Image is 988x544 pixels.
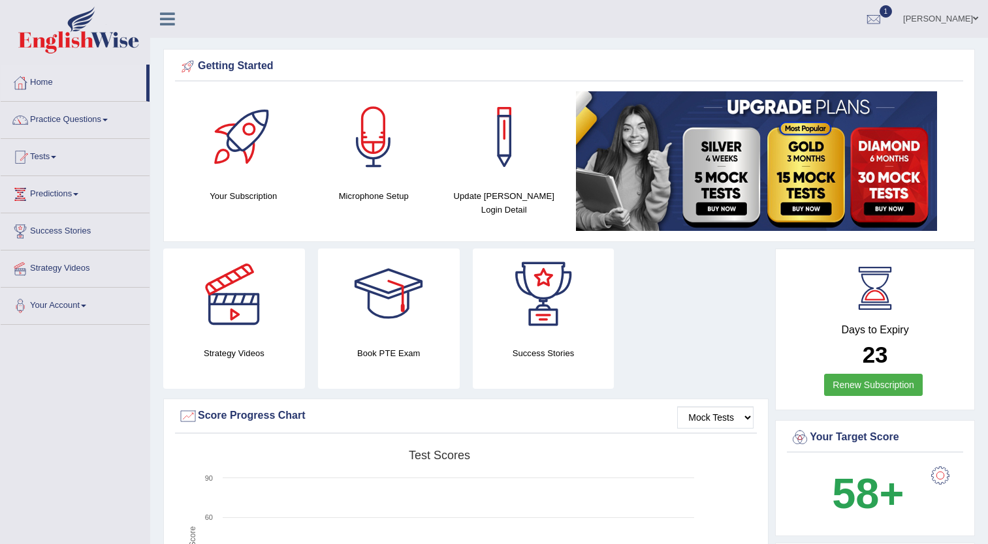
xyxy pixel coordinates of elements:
text: 90 [205,474,213,482]
a: Success Stories [1,213,150,246]
a: Predictions [1,176,150,209]
h4: Days to Expiry [790,324,960,336]
a: Tests [1,139,150,172]
h4: Update [PERSON_NAME] Login Detail [445,189,563,217]
span: 1 [880,5,893,18]
div: Getting Started [178,57,960,76]
b: 58+ [832,470,904,517]
div: Your Target Score [790,428,960,447]
h4: Success Stories [473,346,614,360]
h4: Microphone Setup [315,189,433,203]
a: Strategy Videos [1,250,150,283]
img: small5.jpg [576,91,937,231]
b: 23 [863,342,888,367]
a: Home [1,65,146,97]
a: Renew Subscription [824,374,923,396]
tspan: Test scores [409,449,470,462]
a: Your Account [1,288,150,320]
text: 60 [205,513,213,521]
h4: Your Subscription [185,189,302,203]
h4: Book PTE Exam [318,346,460,360]
div: Score Progress Chart [178,406,754,426]
a: Practice Questions [1,102,150,134]
h4: Strategy Videos [163,346,305,360]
